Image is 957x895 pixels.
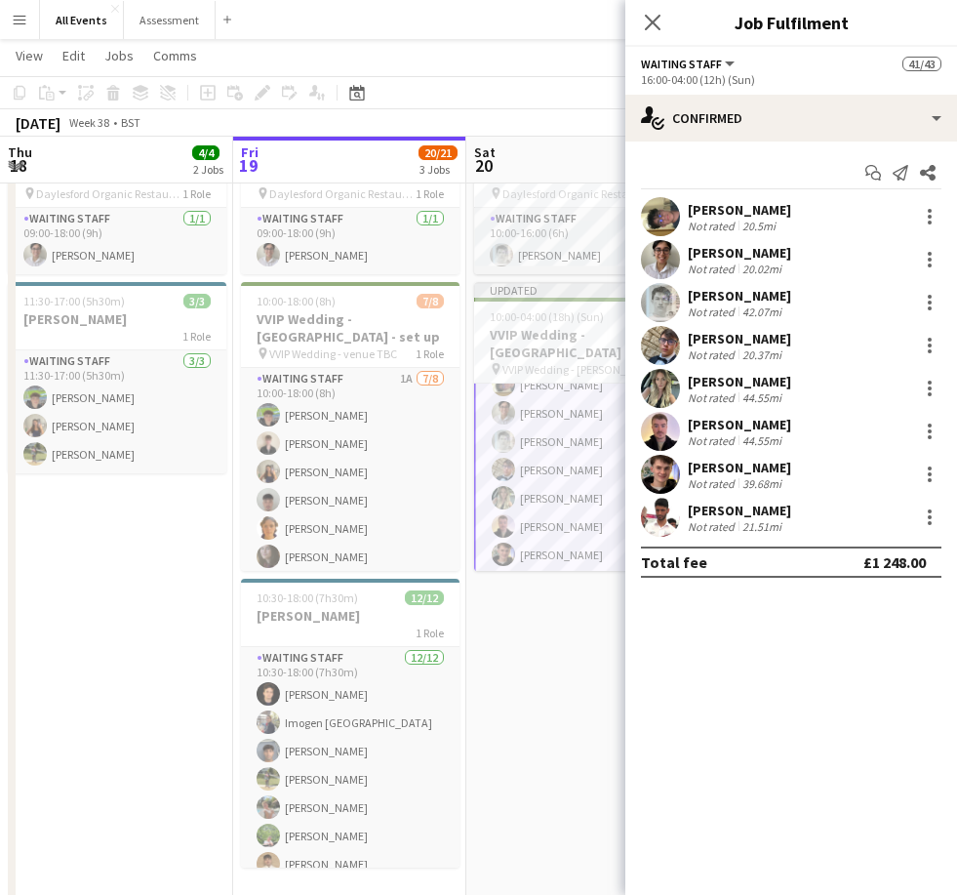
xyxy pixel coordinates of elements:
[55,43,93,68] a: Edit
[688,373,791,390] div: [PERSON_NAME]
[241,143,259,161] span: Fri
[16,47,43,64] span: View
[23,294,125,308] span: 11:30-17:00 (5h30m)
[738,219,779,233] div: 20.5mi
[193,162,223,177] div: 2 Jobs
[8,208,226,274] app-card-role: Waiting Staff1/109:00-18:00 (9h)[PERSON_NAME]
[688,219,738,233] div: Not rated
[863,552,926,572] div: £1 248.00
[419,145,458,160] span: 20/21
[241,310,459,346] h3: VVIP Wedding - [GEOGRAPHIC_DATA] - set up
[688,459,791,476] div: [PERSON_NAME]
[40,1,124,39] button: All Events
[688,305,738,319] div: Not rated
[16,113,60,133] div: [DATE]
[738,262,785,276] div: 20.02mi
[688,502,791,519] div: [PERSON_NAME]
[8,122,226,274] app-job-card: 09:00-18:00 (9h)1/1Daylesford Organic Restaurant Daylesford Organic Restaurant1 RoleWaiting Staff...
[474,326,693,361] h3: VVIP Wedding - [GEOGRAPHIC_DATA]
[241,607,459,625] h3: [PERSON_NAME]
[625,10,957,35] h3: Job Fulfilment
[688,262,738,276] div: Not rated
[416,186,444,201] span: 1 Role
[153,47,197,64] span: Comms
[502,362,644,377] span: VVIP Wedding - [PERSON_NAME][GEOGRAPHIC_DATA][PERSON_NAME]
[471,154,496,177] span: 20
[36,186,182,201] span: Daylesford Organic Restaurant
[688,330,791,347] div: [PERSON_NAME]
[416,346,444,361] span: 1 Role
[625,95,957,142] div: Confirmed
[62,47,85,64] span: Edit
[182,186,211,201] span: 1 Role
[474,336,693,604] app-card-role: Waiting Staff8/816:00-04:00 (12h)[PERSON_NAME][PERSON_NAME][PERSON_NAME][PERSON_NAME][PERSON_NAME...
[902,57,941,71] span: 41/43
[64,115,113,130] span: Week 38
[257,590,358,605] span: 10:30-18:00 (7h30m)
[145,43,205,68] a: Comms
[419,162,457,177] div: 3 Jobs
[121,115,140,130] div: BST
[502,186,649,201] span: Daylesford Organic Restaurant
[8,310,226,328] h3: [PERSON_NAME]
[8,43,51,68] a: View
[241,368,459,632] app-card-role: Waiting Staff1A7/810:00-18:00 (8h)[PERSON_NAME][PERSON_NAME][PERSON_NAME][PERSON_NAME][PERSON_NAM...
[269,346,397,361] span: VVIP Wedding - venue TBC
[474,282,693,571] app-job-card: Updated10:00-04:00 (18h) (Sun)42/43VVIP Wedding - [GEOGRAPHIC_DATA] VVIP Wedding - [PERSON_NAME][...
[688,201,791,219] div: [PERSON_NAME]
[474,122,693,274] app-job-card: 10:00-16:00 (6h)1/1Daylesford Organic Restaurant Daylesford Organic Restaurant1 RoleWaiting Staff...
[641,552,707,572] div: Total fee
[416,626,444,640] span: 1 Role
[688,390,738,405] div: Not rated
[97,43,141,68] a: Jobs
[688,287,791,305] div: [PERSON_NAME]
[8,143,32,161] span: Thu
[8,350,226,473] app-card-role: Waiting Staff3/311:30-17:00 (5h30m)[PERSON_NAME][PERSON_NAME][PERSON_NAME]
[738,519,785,534] div: 21.51mi
[641,72,941,87] div: 16:00-04:00 (12h) (Sun)
[8,282,226,473] app-job-card: 11:30-17:00 (5h30m)3/3[PERSON_NAME]1 RoleWaiting Staff3/311:30-17:00 (5h30m)[PERSON_NAME][PERSON_...
[738,476,785,491] div: 39.68mi
[641,57,738,71] button: Waiting Staff
[183,294,211,308] span: 3/3
[238,154,259,177] span: 19
[688,347,738,362] div: Not rated
[688,476,738,491] div: Not rated
[490,309,604,324] span: 10:00-04:00 (18h) (Sun)
[241,579,459,868] app-job-card: 10:30-18:00 (7h30m)12/12[PERSON_NAME]1 RoleWaiting Staff12/1210:30-18:00 (7h30m)[PERSON_NAME]Imog...
[269,186,416,201] span: Daylesford Organic Restaurant
[241,122,459,274] app-job-card: 09:00-18:00 (9h)1/1Daylesford Organic Restaurant Daylesford Organic Restaurant1 RoleWaiting Staff...
[474,282,693,298] div: Updated
[641,57,722,71] span: Waiting Staff
[124,1,216,39] button: Assessment
[417,294,444,308] span: 7/8
[192,145,219,160] span: 4/4
[688,433,738,448] div: Not rated
[688,244,791,262] div: [PERSON_NAME]
[241,282,459,571] app-job-card: 10:00-18:00 (8h)7/8VVIP Wedding - [GEOGRAPHIC_DATA] - set up VVIP Wedding - venue TBC1 RoleWaitin...
[182,329,211,344] span: 1 Role
[241,208,459,274] app-card-role: Waiting Staff1/109:00-18:00 (9h)[PERSON_NAME]
[738,305,785,319] div: 42.07mi
[5,154,32,177] span: 18
[688,416,791,433] div: [PERSON_NAME]
[104,47,134,64] span: Jobs
[474,143,496,161] span: Sat
[738,390,785,405] div: 44.55mi
[738,433,785,448] div: 44.55mi
[257,294,336,308] span: 10:00-18:00 (8h)
[474,208,693,274] app-card-role: Waiting Staff1/110:00-16:00 (6h)[PERSON_NAME]
[738,347,785,362] div: 20.37mi
[688,519,738,534] div: Not rated
[405,590,444,605] span: 12/12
